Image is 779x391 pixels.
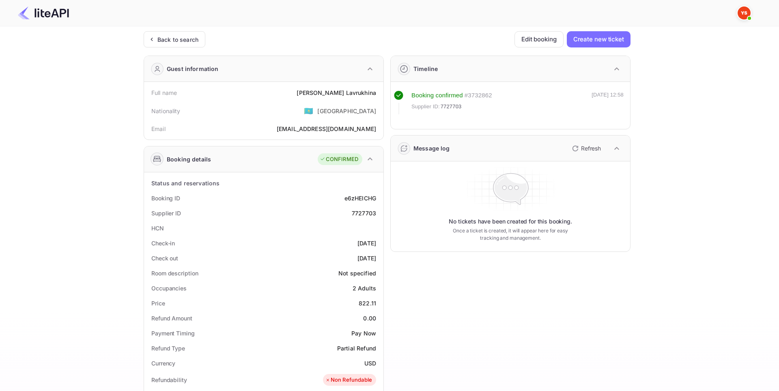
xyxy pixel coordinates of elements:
[592,91,624,114] div: [DATE] 12:58
[352,209,376,217] div: 7727703
[413,64,438,73] div: Timeline
[157,35,198,44] div: Back to search
[151,359,175,367] div: Currency
[304,103,313,118] span: United States
[411,103,440,111] span: Supplier ID:
[151,314,192,322] div: Refund Amount
[151,107,181,115] div: Nationality
[364,359,376,367] div: USD
[337,344,376,352] div: Partial Refund
[738,6,751,19] img: Yandex Support
[151,344,185,352] div: Refund Type
[363,314,376,322] div: 0.00
[359,299,376,307] div: 822.11
[449,217,572,226] p: No tickets have been created for this booking.
[465,91,492,100] div: # 3732862
[151,179,219,187] div: Status and reservations
[151,376,187,384] div: Refundability
[167,155,211,163] div: Booking details
[277,125,376,133] div: [EMAIL_ADDRESS][DOMAIN_NAME]
[325,376,372,384] div: Non Refundable
[151,224,164,232] div: HCN
[357,239,376,247] div: [DATE]
[357,254,376,262] div: [DATE]
[446,227,575,242] p: Once a ticket is created, it will appear here for easy tracking and management.
[151,299,165,307] div: Price
[353,284,376,292] div: 2 Adults
[567,142,604,155] button: Refresh
[151,88,177,97] div: Full name
[151,209,181,217] div: Supplier ID
[338,269,376,277] div: Not specified
[151,329,195,337] div: Payment Timing
[567,31,631,47] button: Create new ticket
[151,125,166,133] div: Email
[18,6,69,19] img: LiteAPI Logo
[413,144,450,153] div: Message log
[151,239,175,247] div: Check-in
[151,194,180,202] div: Booking ID
[151,269,198,277] div: Room description
[411,91,463,100] div: Booking confirmed
[581,144,601,153] p: Refresh
[151,284,187,292] div: Occupancies
[320,155,358,163] div: CONFIRMED
[297,88,376,97] div: [PERSON_NAME] Lavrukhina
[351,329,376,337] div: Pay Now
[317,107,376,115] div: [GEOGRAPHIC_DATA]
[344,194,376,202] div: e6zHEICHG
[514,31,564,47] button: Edit booking
[441,103,462,111] span: 7727703
[167,64,219,73] div: Guest information
[151,254,178,262] div: Check out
